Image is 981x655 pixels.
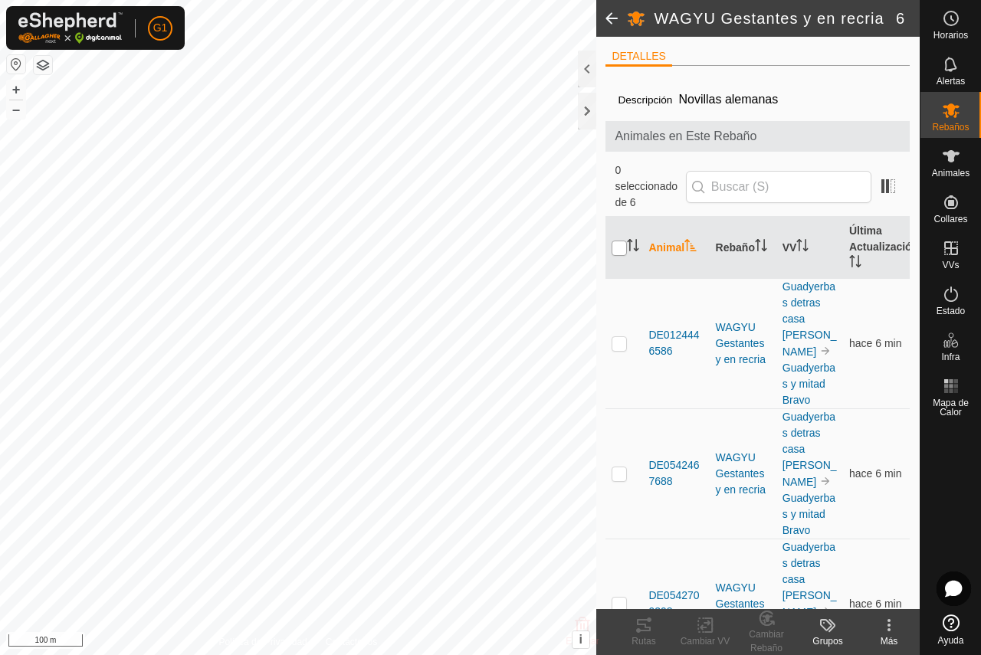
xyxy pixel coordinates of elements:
[716,450,770,498] div: WAGYU Gestantes y en recria
[932,169,970,178] span: Animales
[736,627,797,655] div: Cambiar Rebaño
[896,7,904,30] span: 6
[655,9,896,28] h2: WAGYU Gestantes y en recria
[642,217,709,279] th: Animal
[849,598,901,610] span: 17 ago 2025, 15:38
[716,319,770,368] div: WAGYU Gestantes y en recria
[797,634,858,648] div: Grupos
[648,457,703,490] span: DE0542467688
[627,241,639,254] p-sorticon: Activar para ordenar
[819,605,832,617] img: hasta
[7,55,25,74] button: Restablecer Mapa
[849,337,901,349] span: 17 ago 2025, 15:38
[858,634,920,648] div: Más
[686,171,871,203] input: Buscar (S)
[613,634,674,648] div: Rutas
[648,327,703,359] span: DE0124446586
[326,635,377,649] a: Contáctenos
[34,56,52,74] button: Capas del Mapa
[684,241,697,254] p-sorticon: Activar para ordenar
[920,608,981,651] a: Ayuda
[7,100,25,119] button: –
[18,12,123,44] img: Logo Gallagher
[941,352,960,362] span: Infra
[615,127,901,146] span: Animales en Este Rebaño
[618,94,672,106] label: Descripción
[573,631,589,648] button: i
[783,492,835,536] a: Guadyerbas y mitad Bravo
[716,580,770,628] div: WAGYU Gestantes y en recria
[153,20,168,36] span: G1
[933,31,968,40] span: Horarios
[933,215,967,224] span: Collares
[674,634,736,648] div: Cambiar VV
[783,411,837,488] a: Guadyerbas detras casa [PERSON_NAME]
[924,398,977,417] span: Mapa de Calor
[710,217,776,279] th: Rebaño
[755,241,767,254] p-sorticon: Activar para ordenar
[783,280,837,358] a: Guadyerbas detras casa [PERSON_NAME]
[938,636,964,645] span: Ayuda
[579,633,582,646] span: i
[937,306,965,316] span: Estado
[7,80,25,99] button: +
[605,48,672,67] li: DETALLES
[218,635,307,649] a: Política de Privacidad
[937,77,965,86] span: Alertas
[783,541,837,618] a: Guadyerbas detras casa [PERSON_NAME]
[843,217,910,279] th: Última Actualización
[849,467,901,480] span: 17 ago 2025, 15:37
[783,362,835,406] a: Guadyerbas y mitad Bravo
[942,260,959,270] span: VVs
[776,217,843,279] th: VV
[648,588,703,620] span: DE0542709398
[819,345,832,357] img: hasta
[672,87,784,112] span: Novillas alemanas
[849,257,861,270] p-sorticon: Activar para ordenar
[796,241,809,254] p-sorticon: Activar para ordenar
[615,162,685,211] span: 0 seleccionado de 6
[566,636,599,647] span: Eliminar
[819,475,832,487] img: hasta
[932,123,969,132] span: Rebaños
